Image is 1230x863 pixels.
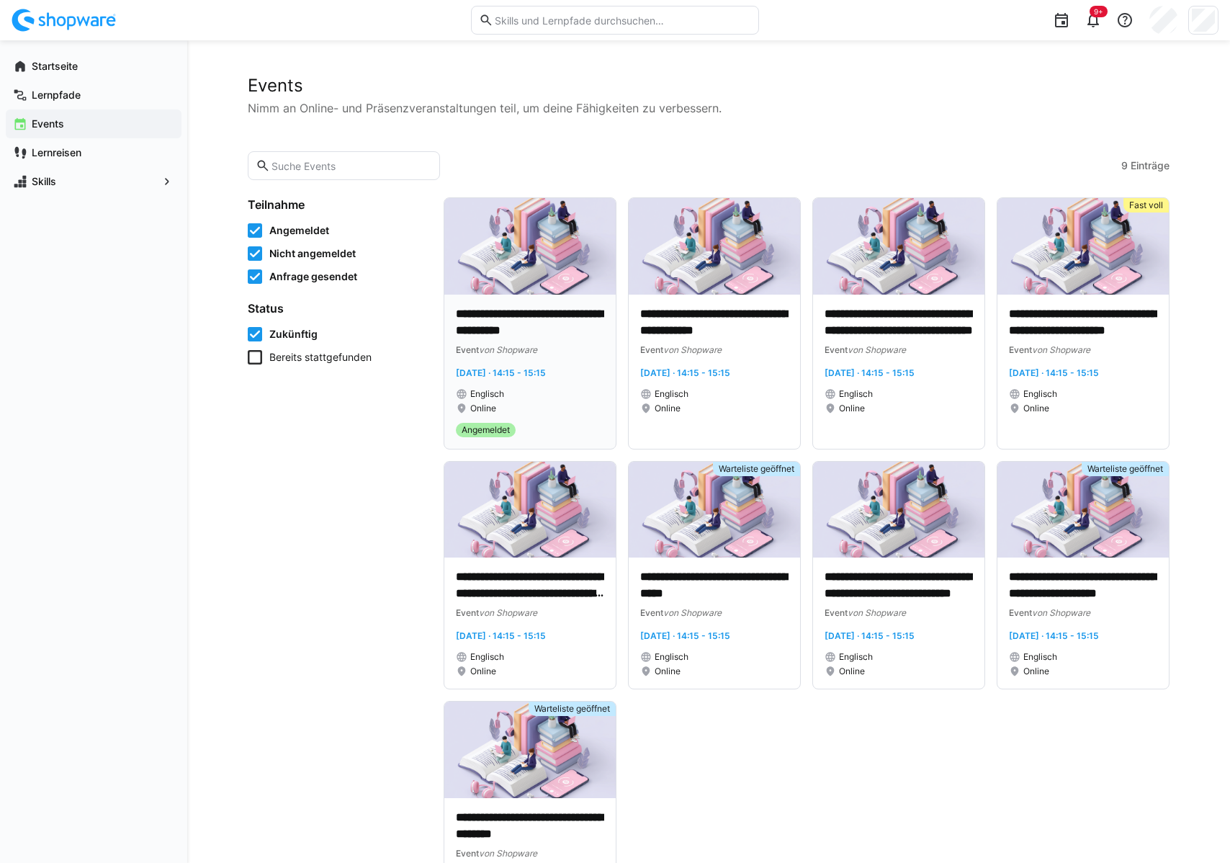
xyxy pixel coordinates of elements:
span: Englisch [655,388,688,400]
img: image [813,198,984,295]
span: Event [825,607,848,618]
span: Event [1009,607,1032,618]
span: Event [825,344,848,355]
span: Englisch [1023,651,1057,663]
img: image [444,462,616,558]
span: Event [456,848,479,859]
h4: Status [248,301,426,316]
span: Englisch [839,651,873,663]
img: image [444,702,616,798]
span: [DATE] · 14:15 - 15:15 [456,630,546,641]
img: image [444,198,616,295]
span: 9 [1121,158,1128,173]
span: Online [655,666,681,677]
span: von Shopware [663,607,722,618]
span: Fast voll [1129,200,1163,211]
img: image [997,198,1169,295]
input: Skills und Lernpfade durchsuchen… [493,14,751,27]
span: Angemeldet [269,223,329,238]
span: von Shopware [1032,344,1090,355]
span: Englisch [655,651,688,663]
span: Angemeldet [462,424,510,436]
span: Online [470,403,496,414]
img: image [813,462,984,558]
span: Event [640,607,663,618]
span: von Shopware [848,607,906,618]
span: Englisch [470,651,504,663]
span: Event [1009,344,1032,355]
span: Englisch [839,388,873,400]
span: Event [456,344,479,355]
span: von Shopware [663,344,722,355]
span: [DATE] · 14:15 - 15:15 [456,367,546,378]
span: Online [1023,666,1049,677]
img: image [629,462,800,558]
h4: Teilnahme [248,197,426,212]
span: Nicht angemeldet [269,246,356,261]
span: Online [839,666,865,677]
span: Zukünftig [269,327,318,341]
input: Suche Events [270,159,432,172]
span: [DATE] · 14:15 - 15:15 [640,630,730,641]
span: [DATE] · 14:15 - 15:15 [640,367,730,378]
span: von Shopware [479,848,537,859]
span: [DATE] · 14:15 - 15:15 [1009,367,1099,378]
span: Online [470,666,496,677]
span: [DATE] · 14:15 - 15:15 [825,630,915,641]
span: Englisch [1023,388,1057,400]
span: Englisch [470,388,504,400]
span: Event [640,344,663,355]
span: von Shopware [848,344,906,355]
span: [DATE] · 14:15 - 15:15 [1009,630,1099,641]
span: Event [456,607,479,618]
span: von Shopware [479,607,537,618]
span: [DATE] · 14:15 - 15:15 [825,367,915,378]
span: 9+ [1094,7,1103,16]
p: Nimm an Online- und Präsenzveranstaltungen teil, um deine Fähigkeiten zu verbessern. [248,99,1170,117]
span: von Shopware [1032,607,1090,618]
span: Online [655,403,681,414]
img: image [629,198,800,295]
span: Anfrage gesendet [269,269,357,284]
span: Warteliste geöffnet [719,463,794,475]
span: Online [839,403,865,414]
span: Bereits stattgefunden [269,350,372,365]
span: von Shopware [479,344,537,355]
span: Warteliste geöffnet [534,703,610,715]
span: Online [1023,403,1049,414]
span: Warteliste geöffnet [1087,463,1163,475]
span: Einträge [1131,158,1170,173]
h2: Events [248,75,1170,97]
img: image [997,462,1169,558]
